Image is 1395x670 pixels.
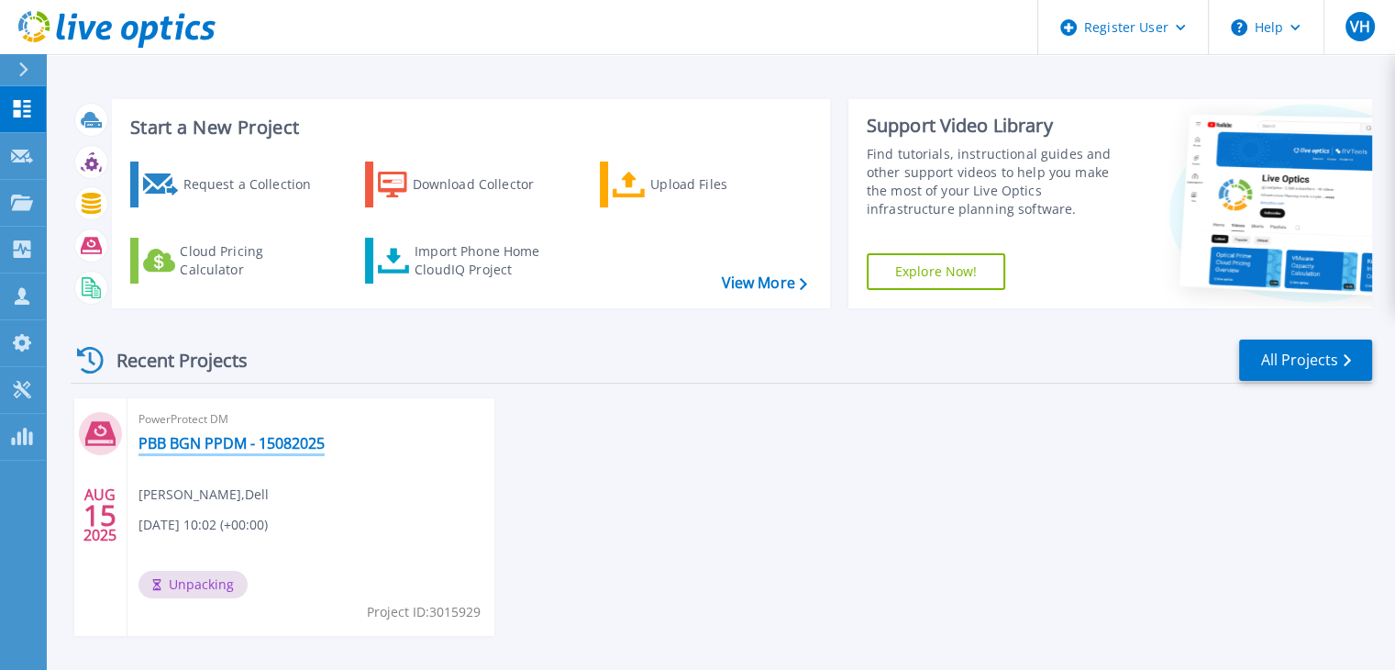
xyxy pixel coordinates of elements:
span: [PERSON_NAME] , Dell [138,485,269,505]
span: 15 [83,508,116,523]
span: PowerProtect DM [138,409,483,430]
a: PBB BGN PPDM - 15082025 [138,434,325,452]
a: Download Collector [365,162,570,207]
a: Explore Now! [867,253,1006,290]
div: Recent Projects [71,338,272,383]
a: Cloud Pricing Calculator [130,238,335,284]
div: Import Phone Home CloudIQ Project [415,242,558,279]
div: Find tutorials, instructional guides and other support videos to help you make the most of your L... [867,145,1130,218]
span: VH [1349,19,1369,34]
a: Request a Collection [130,162,335,207]
span: Unpacking [138,571,248,598]
div: AUG 2025 [83,482,117,549]
a: All Projects [1239,340,1372,381]
a: Upload Files [600,162,804,207]
span: Project ID: 3015929 [367,602,481,622]
span: [DATE] 10:02 (+00:00) [138,515,268,535]
div: Upload Files [650,166,797,203]
div: Support Video Library [867,114,1130,138]
div: Download Collector [413,166,559,203]
div: Cloud Pricing Calculator [180,242,327,279]
a: View More [721,274,806,292]
h3: Start a New Project [130,117,806,138]
div: Request a Collection [183,166,329,203]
